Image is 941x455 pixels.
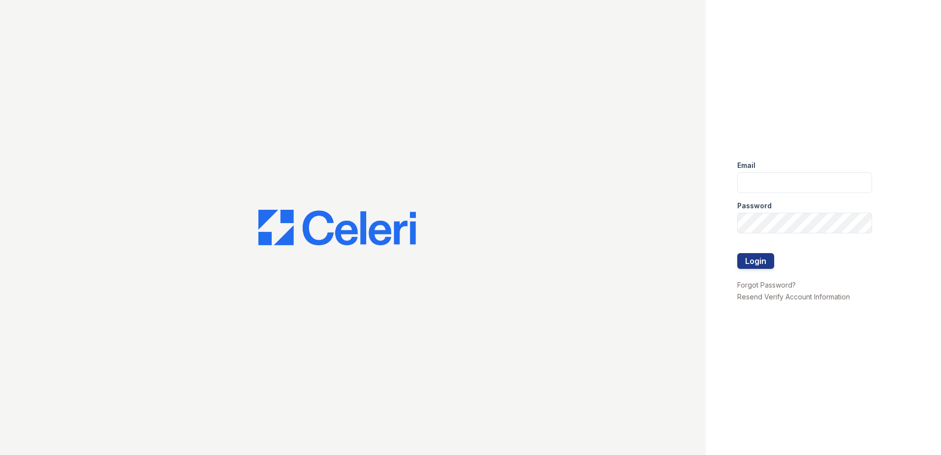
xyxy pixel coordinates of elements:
[737,292,850,301] a: Resend Verify Account Information
[737,281,796,289] a: Forgot Password?
[737,201,772,211] label: Password
[737,253,774,269] button: Login
[258,210,416,245] img: CE_Logo_Blue-a8612792a0a2168367f1c8372b55b34899dd931a85d93a1a3d3e32e68fde9ad4.png
[737,161,755,170] label: Email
